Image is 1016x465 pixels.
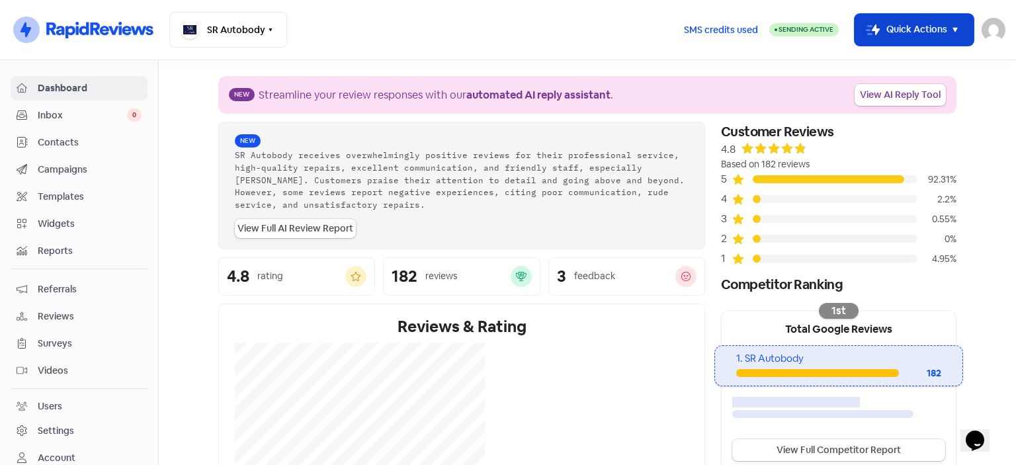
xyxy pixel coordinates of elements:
[11,212,148,236] a: Widgets
[11,419,148,443] a: Settings
[721,211,732,227] div: 3
[855,84,946,106] a: View AI Reply Tool
[917,173,956,187] div: 92.31%
[38,244,142,258] span: Reports
[736,351,941,366] div: 1. SR Autobody
[11,304,148,329] a: Reviews
[684,23,758,37] span: SMS credits used
[960,412,1003,452] iframe: chat widget
[38,81,142,95] span: Dashboard
[259,87,613,103] div: Streamline your review responses with our .
[38,136,142,149] span: Contacts
[779,25,833,34] span: Sending Active
[819,303,859,319] div: 1st
[38,217,142,231] span: Widgets
[11,157,148,182] a: Campaigns
[721,171,732,187] div: 5
[38,108,127,122] span: Inbox
[548,257,705,296] a: 3feedback
[721,142,736,157] div: 4.8
[38,310,142,323] span: Reviews
[169,12,287,48] button: SR Autobody
[229,88,255,101] span: New
[917,192,956,206] div: 2.2%
[38,451,75,465] div: Account
[721,191,732,207] div: 4
[11,76,148,101] a: Dashboard
[11,359,148,383] a: Videos
[235,219,356,238] a: View Full AI Review Report
[466,88,611,102] b: automated AI reply assistant
[721,231,732,247] div: 2
[11,277,148,302] a: Referrals
[257,269,283,283] div: rating
[38,337,142,351] span: Surveys
[38,163,142,177] span: Campaigns
[235,149,689,211] div: SR Autobody receives overwhelmingly positive reviews for their professional service, high-quality...
[127,108,142,122] span: 0
[227,269,249,284] div: 4.8
[574,269,615,283] div: feedback
[11,130,148,155] a: Contacts
[383,257,540,296] a: 182reviews
[38,364,142,378] span: Videos
[721,157,956,171] div: Based on 182 reviews
[721,251,732,267] div: 1
[721,122,956,142] div: Customer Reviews
[557,269,566,284] div: 3
[722,311,956,345] div: Total Google Reviews
[917,232,956,246] div: 0%
[899,366,941,380] div: 182
[425,269,457,283] div: reviews
[11,394,148,419] a: Users
[732,439,945,461] a: View Full Competitor Report
[392,269,417,284] div: 182
[218,257,375,296] a: 4.8rating
[11,239,148,263] a: Reports
[917,212,956,226] div: 0.55%
[982,18,1005,42] img: User
[38,400,62,413] div: Users
[11,331,148,356] a: Surveys
[769,22,839,38] a: Sending Active
[38,282,142,296] span: Referrals
[917,252,956,266] div: 4.95%
[11,185,148,209] a: Templates
[38,424,74,438] div: Settings
[38,190,142,204] span: Templates
[235,134,261,148] span: New
[721,275,956,294] div: Competitor Ranking
[855,14,974,46] button: Quick Actions
[235,315,689,339] div: Reviews & Rating
[673,22,769,36] a: SMS credits used
[11,103,148,128] a: Inbox 0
